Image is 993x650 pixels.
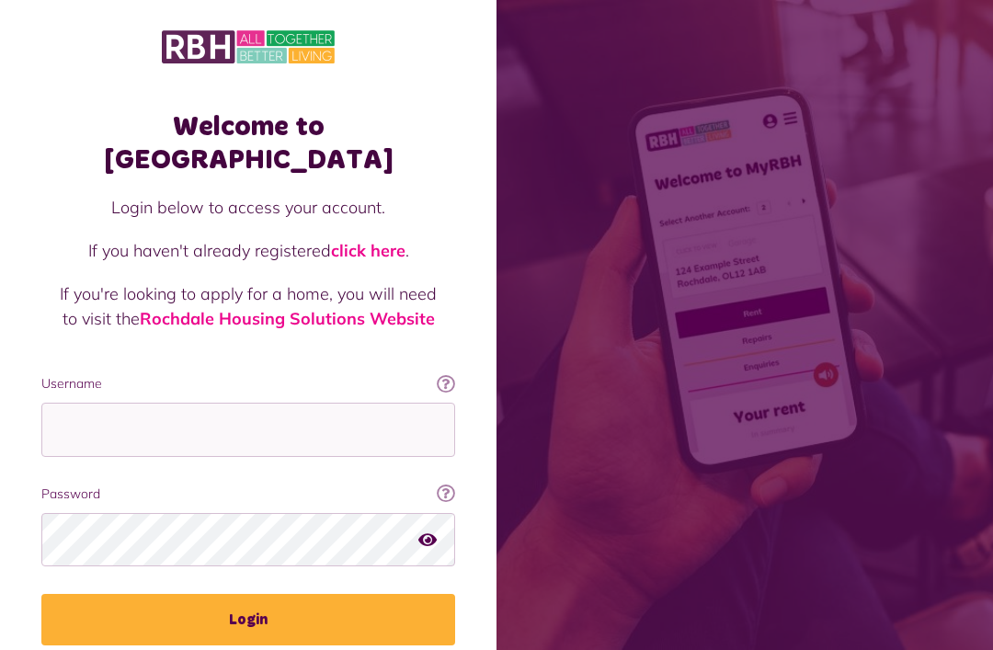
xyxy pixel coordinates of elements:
[41,485,455,504] label: Password
[162,28,335,66] img: MyRBH
[60,195,437,220] p: Login below to access your account.
[41,374,455,393] label: Username
[140,308,435,329] a: Rochdale Housing Solutions Website
[60,281,437,331] p: If you're looking to apply for a home, you will need to visit the
[41,594,455,645] button: Login
[41,110,455,177] h1: Welcome to [GEOGRAPHIC_DATA]
[331,240,405,261] a: click here
[60,238,437,263] p: If you haven't already registered .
